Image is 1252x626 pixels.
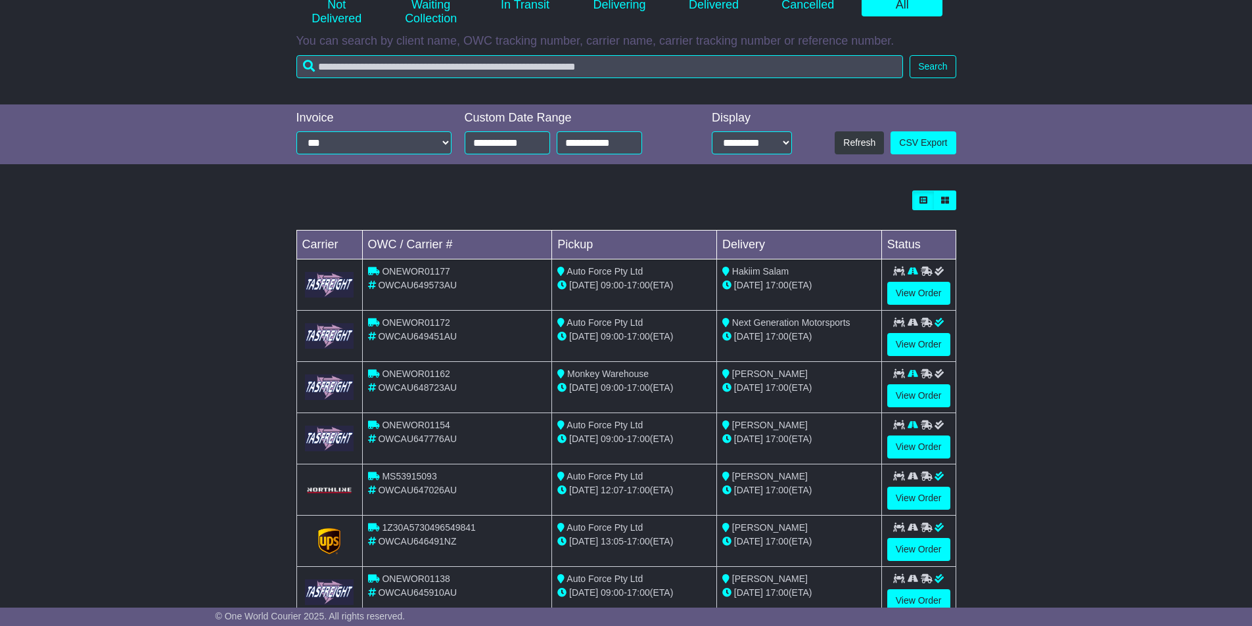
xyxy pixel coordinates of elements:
[766,331,789,342] span: 17:00
[627,434,650,444] span: 17:00
[601,434,624,444] span: 09:00
[627,280,650,290] span: 17:00
[732,317,850,328] span: Next Generation Motorsports
[766,382,789,393] span: 17:00
[296,111,452,125] div: Invoice
[766,434,789,444] span: 17:00
[567,369,649,379] span: Monkey Warehouse
[887,538,950,561] a: View Order
[887,333,950,356] a: View Order
[296,34,956,49] p: You can search by client name, OWC tracking number, carrier name, carrier tracking number or refe...
[552,231,717,259] td: Pickup
[305,579,354,605] img: GetCarrierServiceLogo
[378,485,457,495] span: OWCAU647026AU
[712,111,792,125] div: Display
[734,536,763,547] span: [DATE]
[716,231,881,259] td: Delivery
[567,420,643,430] span: Auto Force Pty Ltd
[382,522,475,533] span: 1Z30A5730496549841
[722,279,876,292] div: (ETA)
[835,131,884,154] button: Refresh
[732,369,808,379] span: [PERSON_NAME]
[601,536,624,547] span: 13:05
[887,436,950,458] a: View Order
[601,331,624,342] span: 09:00
[382,369,450,379] span: ONEWOR01162
[910,55,956,78] button: Search
[766,485,789,495] span: 17:00
[766,587,789,598] span: 17:00
[557,381,711,395] div: - (ETA)
[305,426,354,451] img: GetCarrierServiceLogo
[382,471,436,481] span: MS53915093
[557,432,711,446] div: - (ETA)
[887,384,950,407] a: View Order
[567,266,643,277] span: Auto Force Pty Ltd
[296,231,362,259] td: Carrier
[627,587,650,598] span: 17:00
[734,434,763,444] span: [DATE]
[887,487,950,510] a: View Order
[601,382,624,393] span: 09:00
[557,330,711,344] div: - (ETA)
[569,536,598,547] span: [DATE]
[557,535,711,548] div: - (ETA)
[601,280,624,290] span: 09:00
[732,522,808,533] span: [PERSON_NAME]
[722,432,876,446] div: (ETA)
[732,420,808,430] span: [PERSON_NAME]
[362,231,552,259] td: OWC / Carrier #
[569,485,598,495] span: [DATE]
[305,272,354,298] img: GetCarrierServiceLogo
[557,483,711,497] div: - (ETA)
[318,528,340,554] img: GetCarrierServiceLogo
[305,323,354,349] img: GetCarrierServiceLogo
[569,331,598,342] span: [DATE]
[567,522,643,533] span: Auto Force Pty Ltd
[734,485,763,495] span: [DATE]
[722,483,876,497] div: (ETA)
[569,434,598,444] span: [DATE]
[627,382,650,393] span: 17:00
[382,317,450,328] span: ONEWOR01172
[567,317,643,328] span: Auto Force Pty Ltd
[601,587,624,598] span: 09:00
[722,535,876,548] div: (ETA)
[627,536,650,547] span: 17:00
[734,331,763,342] span: [DATE]
[722,586,876,600] div: (ETA)
[732,471,808,481] span: [PERSON_NAME]
[378,331,457,342] span: OWCAU649451AU
[569,382,598,393] span: [DATE]
[887,589,950,612] a: View Order
[216,611,406,621] span: © One World Courier 2025. All rights reserved.
[557,586,711,600] div: - (ETA)
[378,434,457,444] span: OWCAU647776AU
[567,573,643,584] span: Auto Force Pty Ltd
[382,266,450,277] span: ONEWOR01177
[887,282,950,305] a: View Order
[732,573,808,584] span: [PERSON_NAME]
[557,279,711,292] div: - (ETA)
[722,381,876,395] div: (ETA)
[627,331,650,342] span: 17:00
[722,330,876,344] div: (ETA)
[881,231,956,259] td: Status
[567,471,643,481] span: Auto Force Pty Ltd
[382,420,450,430] span: ONEWOR01154
[569,587,598,598] span: [DATE]
[378,536,456,547] span: OWCAU646491NZ
[734,587,763,598] span: [DATE]
[734,280,763,290] span: [DATE]
[766,280,789,290] span: 17:00
[891,131,956,154] a: CSV Export
[382,573,450,584] span: ONEWOR01138
[732,266,789,277] span: Hakiim Salam
[766,536,789,547] span: 17:00
[734,382,763,393] span: [DATE]
[305,486,354,494] img: GetCarrierServiceLogo
[378,382,457,393] span: OWCAU648723AU
[601,485,624,495] span: 12:07
[465,111,676,125] div: Custom Date Range
[305,374,354,400] img: GetCarrierServiceLogo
